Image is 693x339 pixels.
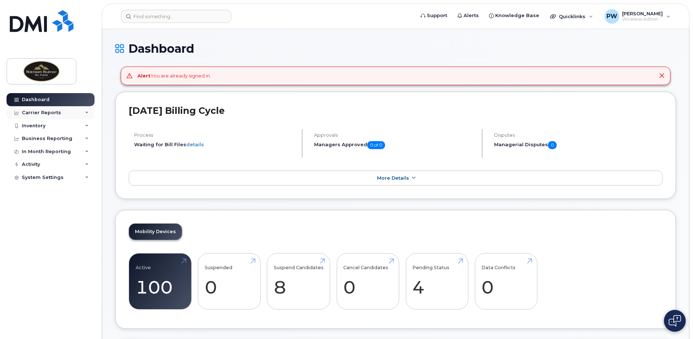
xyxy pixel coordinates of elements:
a: details [186,141,204,147]
li: Waiting for Bill Files [134,141,296,148]
h5: Managers Approved [314,141,476,149]
a: Data Conflicts 0 [481,258,530,306]
h1: Dashboard [115,42,676,55]
a: Cancel Candidates 0 [343,258,392,306]
a: Mobility Devices [129,224,182,240]
span: 0 [548,141,557,149]
h4: Approvals [314,132,476,138]
span: 0 of 0 [367,141,385,149]
span: More Details [377,175,409,181]
h2: [DATE] Billing Cycle [129,105,662,116]
h4: Process [134,132,296,138]
a: Suspended 0 [205,258,254,306]
img: Open chat [669,315,681,327]
a: Suspend Candidates 8 [274,258,324,306]
a: Pending Status 4 [412,258,461,306]
strong: Alert [137,73,151,79]
div: You are already signed in. [137,72,211,79]
h5: Managerial Disputes [494,141,662,149]
a: Active 100 [136,258,185,306]
h4: Disputes [494,132,662,138]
